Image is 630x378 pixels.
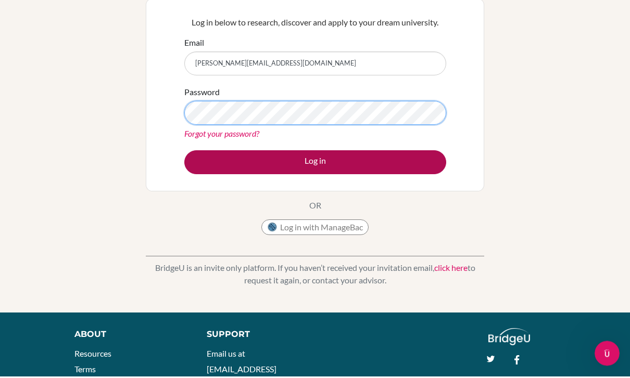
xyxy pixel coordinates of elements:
button: Log in [184,152,446,176]
img: logo_white@2x-f4f0deed5e89b7ecb1c2cc34c3e3d731f90f0f143d5ea2071677605dd97b5244.png [488,330,531,347]
a: Resources [74,350,111,360]
iframe: Intercom live chat [595,343,620,368]
a: click here [434,265,468,275]
p: BridgeU is an invite only platform. If you haven’t received your invitation email, to request it ... [146,264,484,289]
p: Log in below to research, discover and apply to your dream university. [184,18,446,31]
a: Forgot your password? [184,131,259,140]
div: Support [207,330,305,343]
a: Terms [74,366,96,376]
p: OR [309,201,321,214]
label: Email [184,38,204,51]
div: About [74,330,183,343]
button: Log in with ManageBac [261,221,369,237]
label: Password [184,88,220,100]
